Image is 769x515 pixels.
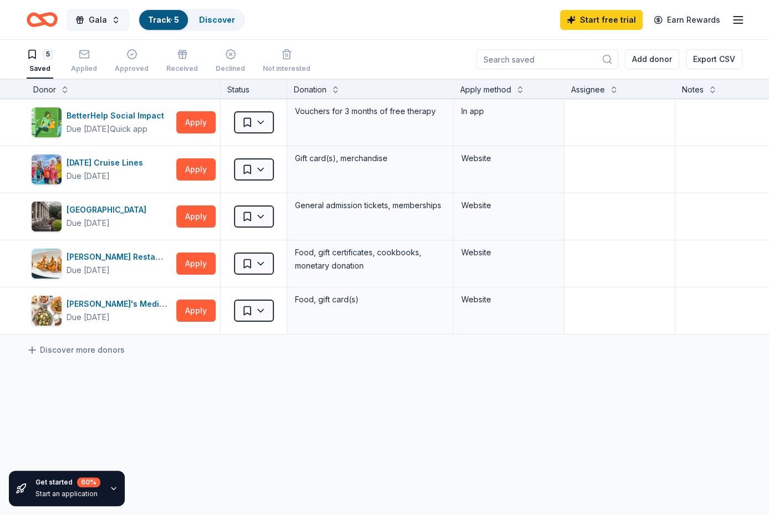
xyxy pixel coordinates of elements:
[461,246,556,259] div: Website
[115,64,149,73] div: Approved
[27,64,53,73] div: Saved
[294,292,446,307] div: Food, gift card(s)
[42,49,53,60] div: 5
[647,10,727,30] a: Earn Rewards
[176,205,216,228] button: Apply
[294,198,446,213] div: General admission tickets, memberships
[294,104,446,119] div: Vouchers for 3 months of free therapy
[461,199,556,212] div: Website
[571,83,605,96] div: Assignee
[560,10,643,30] a: Start free trial
[67,250,172,264] div: [PERSON_NAME] Restaurant Group
[294,151,446,166] div: Gift card(s), merchandise
[33,83,56,96] div: Donor
[35,490,100,498] div: Start an application
[476,49,618,69] input: Search saved
[176,158,216,181] button: Apply
[27,44,53,79] button: 5Saved
[460,83,511,96] div: Apply method
[31,154,172,185] button: Image for Carnival Cruise Lines[DATE] Cruise LinesDue [DATE]
[263,44,310,79] button: Not interested
[32,296,62,326] img: Image for Taziki's Mediterranean Cafe
[32,107,62,137] img: Image for BetterHelp Social Impact
[221,79,287,99] div: Status
[32,202,62,231] img: Image for New Orleans City Park
[71,44,97,79] button: Applied
[176,253,216,275] button: Apply
[35,477,100,487] div: Get started
[461,293,556,306] div: Website
[216,44,245,79] button: Declined
[67,156,147,169] div: [DATE] Cruise Lines
[27,343,125,357] a: Discover more donors
[77,477,100,487] div: 60 %
[31,107,172,138] button: Image for BetterHelp Social ImpactBetterHelp Social ImpactDue [DATE]Quick app
[31,201,172,232] button: Image for New Orleans City Park[GEOGRAPHIC_DATA]Due [DATE]
[138,9,245,31] button: Track· 5Discover
[32,154,62,184] img: Image for Carnival Cruise Lines
[31,248,172,279] button: Image for Ralph Brennan Restaurant Group[PERSON_NAME] Restaurant GroupDue [DATE]
[67,311,110,324] div: Due [DATE]
[176,111,216,133] button: Apply
[67,109,169,122] div: BetterHelp Social Impact
[31,295,172,326] button: Image for Taziki's Mediterranean Cafe[PERSON_NAME]'s Mediterranean CafeDue [DATE]
[67,217,110,230] div: Due [DATE]
[67,169,110,183] div: Due [DATE]
[67,122,110,136] div: Due [DATE]
[682,83,704,96] div: Notes
[110,123,147,135] div: Quick app
[32,249,62,279] img: Image for Ralph Brennan Restaurant Group
[67,9,129,31] button: Gala
[67,203,151,217] div: [GEOGRAPHIC_DATA]
[461,105,556,118] div: In app
[67,264,110,277] div: Due [DATE]
[166,44,198,79] button: Received
[148,15,179,24] a: Track· 5
[176,300,216,322] button: Apply
[27,7,58,33] a: Home
[625,49,679,69] button: Add donor
[199,15,235,24] a: Discover
[294,245,446,274] div: Food, gift certificates, cookbooks, monetary donation
[216,64,245,73] div: Declined
[294,83,327,96] div: Donation
[67,297,172,311] div: [PERSON_NAME]'s Mediterranean Cafe
[71,64,97,73] div: Applied
[461,152,556,165] div: Website
[89,13,107,27] span: Gala
[686,49,742,69] button: Export CSV
[115,44,149,79] button: Approved
[166,64,198,73] div: Received
[263,64,310,73] div: Not interested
